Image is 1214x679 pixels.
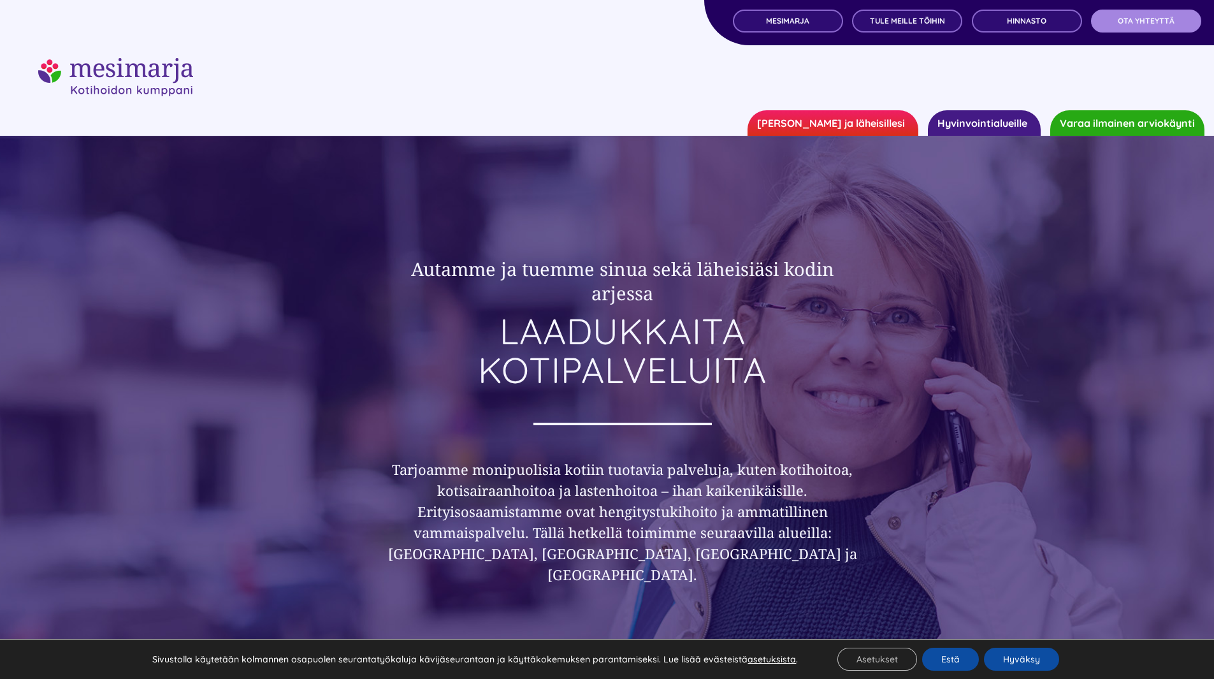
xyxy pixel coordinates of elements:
a: [PERSON_NAME] ja läheisillesi [748,110,918,136]
a: TULE MEILLE TÖIHIN [852,10,962,33]
span: Hinnasto [1007,17,1046,26]
p: Sivustolla käytetään kolmannen osapuolen seurantatyökaluja kävijäseurantaan ja käyttäkokemuksen p... [152,653,798,665]
h1: LAADUKKAITA KOTIPALVELUITA [378,312,867,390]
span: TULE MEILLE TÖIHIN [870,17,945,26]
a: Varaa ilmainen arviokäynti [1050,110,1204,136]
a: mesimarjasi [38,56,193,72]
span: MESIMARJA [766,17,809,26]
h2: Autamme ja tuemme sinua sekä läheisiäsi kodin arjessa [378,257,867,305]
a: Hyvinvointialueille [928,110,1041,136]
button: asetuksista [748,653,796,665]
span: OTA YHTEYTTÄ [1118,17,1174,26]
h3: Tarjoamme monipuolisia kotiin tuotavia palveluja, kuten kotihoitoa, kotisairaanhoitoa ja lastenho... [378,459,867,585]
img: mesimarjasi [38,58,193,96]
button: Estä [922,648,979,671]
button: Asetukset [837,648,917,671]
a: Hinnasto [972,10,1082,33]
a: MESIMARJA [733,10,843,33]
a: OTA YHTEYTTÄ [1091,10,1201,33]
button: Hyväksy [984,648,1059,671]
